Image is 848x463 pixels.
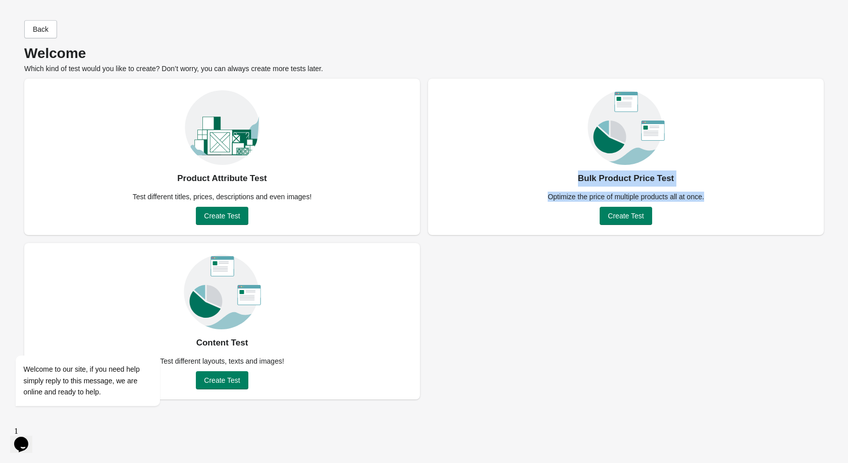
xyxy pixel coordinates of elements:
[204,212,240,220] span: Create Test
[204,376,240,384] span: Create Test
[608,212,644,220] span: Create Test
[33,25,48,33] span: Back
[196,371,248,389] button: Create Test
[542,192,710,202] div: Optimize the price of multiple products all at once.
[127,192,318,202] div: Test different titles, prices, descriptions and even images!
[10,264,192,418] iframe: chat widget
[578,170,674,187] div: Bulk Product Price Test
[177,170,267,187] div: Product Attribute Test
[24,48,824,74] div: Which kind of test would you like to create? Don’t worry, you can always create more tests later.
[600,207,652,225] button: Create Test
[10,423,42,453] iframe: chat widget
[196,207,248,225] button: Create Test
[24,48,824,59] p: Welcome
[24,20,57,38] button: Back
[196,335,248,351] div: Content Test
[154,356,290,366] div: Test different layouts, texts and images!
